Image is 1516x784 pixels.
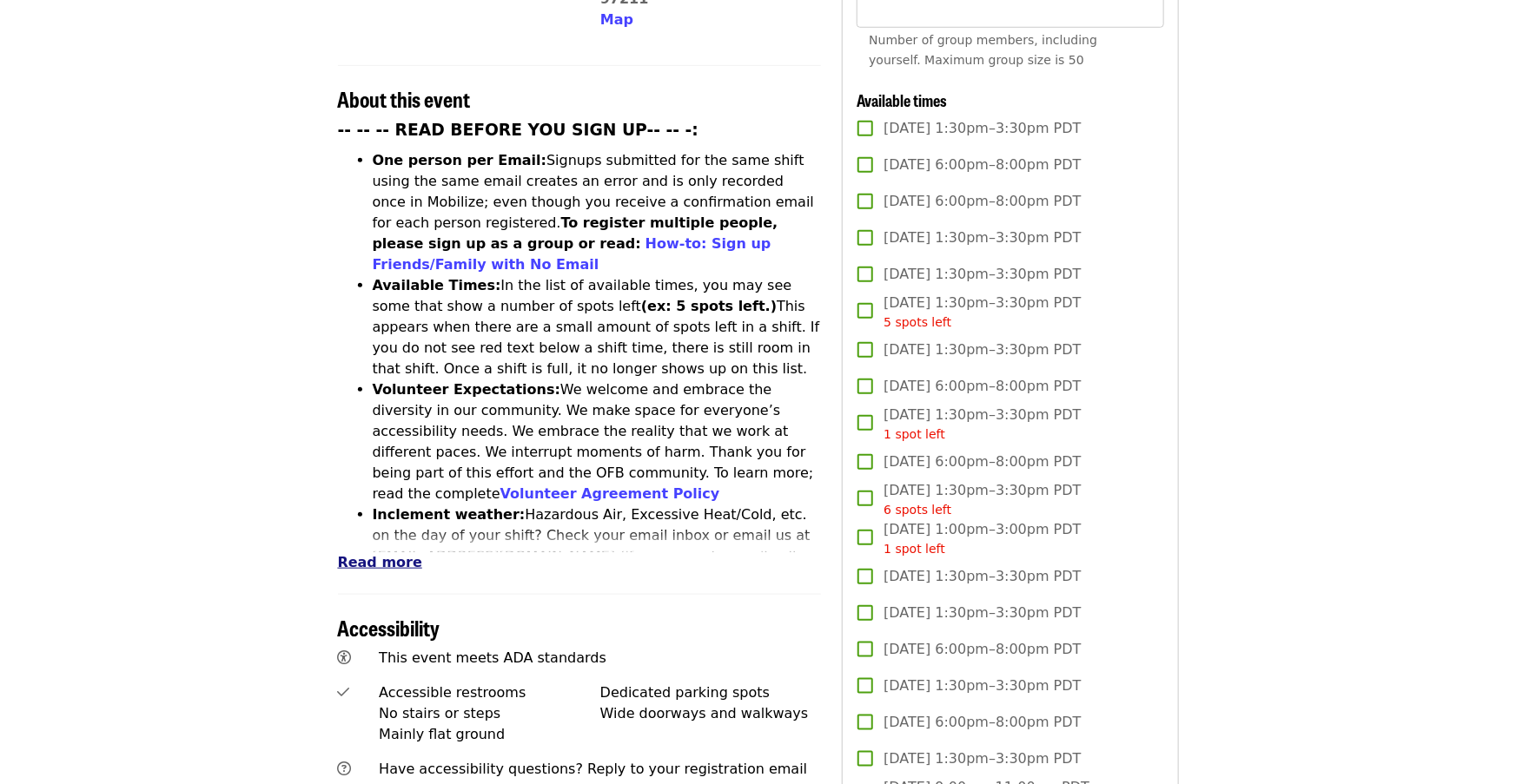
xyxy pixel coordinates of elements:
li: In the list of available times, you may see some that show a number of spots left This appears wh... [373,275,822,379]
span: [DATE] 1:30pm–3:30pm PDT [884,118,1081,139]
span: [DATE] 1:30pm–3:30pm PDT [884,480,1081,519]
span: Accessibility [338,612,440,642]
span: Available times [857,89,947,111]
strong: (ex: 5 spots left.) [641,298,777,314]
strong: To register multiple people, please sign up as a group or read: [373,214,778,252]
div: Wide doorways and walkways [600,703,822,724]
span: This event meets ADA standards [379,649,606,666]
button: Map [600,10,633,30]
span: [DATE] 6:00pm–8:00pm PDT [884,639,1081,660]
strong: One person per Email: [373,152,547,168]
div: Mainly flat ground [379,724,600,745]
i: question-circle icon [338,761,352,777]
a: How-to: Sign up Friends/Family with No Email [373,235,771,273]
i: universal-access icon [338,649,352,666]
span: [DATE] 1:30pm–3:30pm PDT [884,603,1081,623]
div: Accessible restrooms [379,682,600,703]
li: Hazardous Air, Excessive Heat/Cold, etc. on the day of your shift? Check your email inbox or emai... [373,504,822,609]
span: Map [600,11,633,28]
span: About this event [338,83,471,114]
div: No stairs or steps [379,703,600,724]
span: Number of group members, including yourself. Maximum group size is 50 [869,33,1097,67]
li: We welcome and embrace the diversity in our community. We make space for everyone’s accessibility... [373,379,822,504]
strong: Inclement weather: [373,506,526,523]
div: Dedicated parking spots [600,682,822,703]
span: [DATE] 1:30pm–3:30pm PDT [884,293,1081,332]
span: 1 spot left [884,427,945,441]
span: 5 spots left [884,315,951,329]
span: [DATE] 1:30pm–3:30pm PDT [884,748,1081,769]
span: [DATE] 6:00pm–8:00pm PDT [884,712,1081,733]
strong: Volunteer Expectations: [373,381,561,398]
span: [DATE] 1:30pm–3:30pm PDT [884,675,1081,696]
strong: -- -- -- READ BEFORE YOU SIGN UP-- -- -: [338,121,699,139]
span: [DATE] 1:00pm–3:00pm PDT [884,519,1081,558]
span: [DATE] 1:30pm–3:30pm PDT [884,405,1081,444]
span: [DATE] 6:00pm–8:00pm PDT [884,451,1081,472]
span: [DATE] 6:00pm–8:00pm PDT [884,376,1081,397]
span: [DATE] 6:00pm–8:00pm PDT [884,191,1081,212]
span: Read more [338,554,422,570]
li: Signups submitted for the same shift using the same email creates an error and is only recorded o... [373,150,822,275]
span: [DATE] 1:30pm–3:30pm PDT [884,227,1081,248]
span: 1 spot left [884,542,945,556]
span: [DATE] 6:00pm–8:00pm PDT [884,155,1081,175]
button: Read more [338,552,422,573]
a: Volunteer Agreement Policy [500,485,720,502]
i: check icon [338,684,350,701]
span: 6 spots left [884,503,951,517]
span: [DATE] 1:30pm–3:30pm PDT [884,264,1081,285]
span: [DATE] 1:30pm–3:30pm PDT [884,339,1081,360]
span: [DATE] 1:30pm–3:30pm PDT [884,566,1081,587]
strong: Available Times: [373,277,501,293]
